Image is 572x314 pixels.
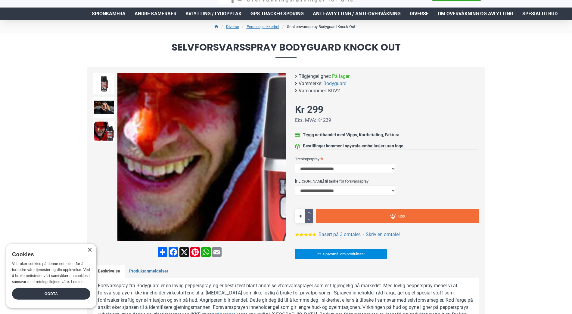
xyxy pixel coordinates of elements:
div: Next slide [275,152,286,162]
span: Go to slide 3 [205,236,208,238]
span: Anti-avlytting / Anti-overvåkning [313,10,401,17]
b: - [363,232,364,237]
a: Spesialtilbud [518,8,562,20]
a: Skriv en omtale! [366,231,400,238]
span: GPS Tracker Sporing [250,10,304,17]
div: Kr 299 [295,102,323,117]
a: X [179,247,190,257]
div: Cookies [12,248,86,261]
label: [PERSON_NAME] til taske for forsvarsspray [295,176,479,186]
a: Les mer, opens a new window [71,280,85,284]
b: Varemerke: [299,80,322,87]
span: Go to slide 2 [201,236,203,238]
img: Forsvarsspray - Lovlig Pepperspray - SpyGadgets.no [93,97,114,118]
div: Bestillinger kommer i nøytrale emballasjer uten logo [303,143,403,149]
div: Godta [12,288,90,300]
a: Spionkamera [87,8,130,20]
span: Diverse [410,10,429,17]
span: Avlytting / Lydopptak [185,10,241,17]
span: Go to slide 1 [196,236,198,238]
span: Om overvåkning og avlytting [438,10,513,17]
a: Produktanmeldelser [125,265,173,278]
a: Email [211,247,222,257]
a: Basert på 3 omtaler. [319,231,361,238]
span: På lager [332,73,350,80]
span: Andre kameraer [135,10,176,17]
a: Diverse [226,24,239,30]
a: Om overvåkning og avlytting [433,8,518,20]
a: GPS Tracker Sporing [246,8,308,20]
img: Forsvarsspray - Lovlig Pepperspray - SpyGadgets.no [93,73,114,94]
a: WhatsApp [201,247,211,257]
a: Pinterest [190,247,201,257]
span: Selvforsvarsspray Bodyguard Knock Out [87,42,485,58]
span: Vi bruker cookies på denne nettsiden for å forbedre våre tjenester og din opplevelse. Ved å bruke... [12,262,90,284]
b: Varenummer: [299,87,327,94]
div: Trygg netthandel med Vipps, Kortbetaling, Faktura [303,132,399,138]
img: Forsvarsspray - Lovlig Pepperspray - SpyGadgets.no [117,73,286,241]
a: Anti-avlytting / Anti-overvåkning [308,8,405,20]
img: Forsvarsspray - Lovlig Pepperspray - SpyGadgets.no [93,121,114,142]
span: KUV2 [328,87,340,94]
a: Bodyguard [323,80,347,87]
a: Personlig sikkerhet [247,24,279,30]
a: Diverse [405,8,433,20]
a: Spørsmål om produktet? [295,249,387,259]
label: Treningsspray [295,154,479,164]
a: Avlytting / Lydopptak [181,8,246,20]
span: Spionkamera [92,10,126,17]
a: Beskrivelse [93,265,125,278]
div: Close [87,248,92,252]
span: Spesialtilbud [522,10,558,17]
a: Facebook [168,247,179,257]
a: Andre kameraer [130,8,181,20]
b: Tilgjengelighet: [299,73,331,80]
div: Previous slide [117,152,128,162]
span: Kjøp [397,214,405,218]
a: Share [157,247,168,257]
